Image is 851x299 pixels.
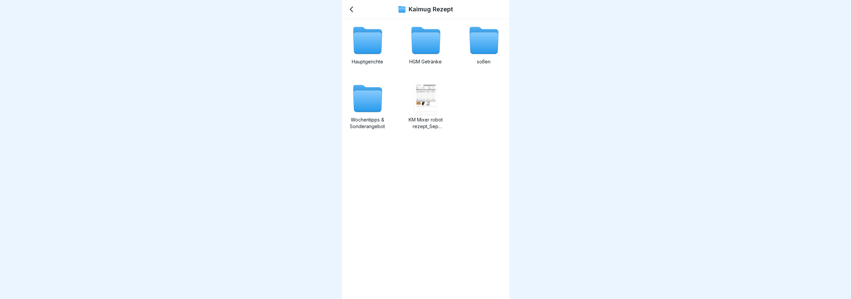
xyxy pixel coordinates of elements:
[406,24,446,72] a: HGM Getränke
[406,58,446,65] p: HGM Getränke
[464,24,504,72] a: soßen
[347,116,388,130] p: Wochentipps & Sonderangebot
[409,6,453,13] p: Kaimug Rezept
[406,116,446,130] p: KM Mixer robot rezept_Sep 2025.pdf
[347,82,388,130] a: Wochentipps & Sonderangebot
[347,58,388,65] p: Hauptgerichte
[406,82,446,130] a: image thumbnailKM Mixer robot rezept_Sep 2025.pdf
[347,24,388,72] a: Hauptgerichte
[414,82,437,114] img: image thumbnail
[464,58,504,65] p: soßen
